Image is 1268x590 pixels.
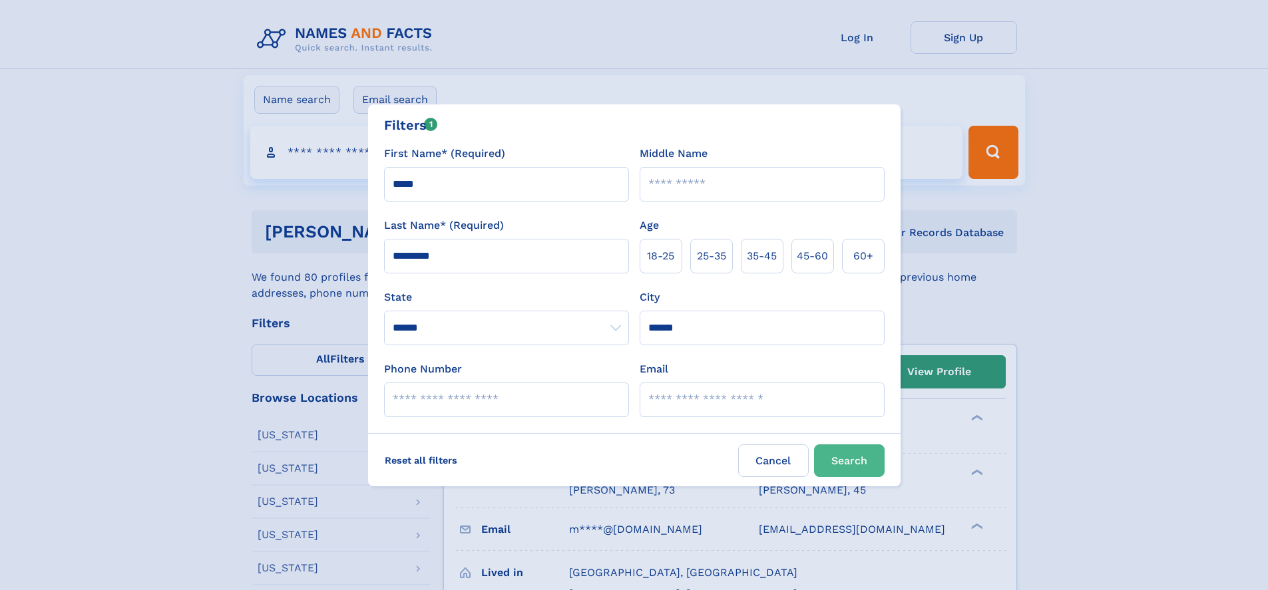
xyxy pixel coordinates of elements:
[640,146,708,162] label: Middle Name
[384,218,504,233] label: Last Name* (Required)
[384,289,629,305] label: State
[640,361,668,377] label: Email
[384,146,505,162] label: First Name* (Required)
[738,444,809,477] label: Cancel
[376,444,466,476] label: Reset all filters
[384,361,462,377] label: Phone Number
[384,115,438,135] div: Filters
[797,248,828,264] span: 45‑60
[647,248,674,264] span: 18‑25
[640,218,659,233] label: Age
[697,248,726,264] span: 25‑35
[747,248,777,264] span: 35‑45
[640,289,660,305] label: City
[853,248,873,264] span: 60+
[814,444,885,477] button: Search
